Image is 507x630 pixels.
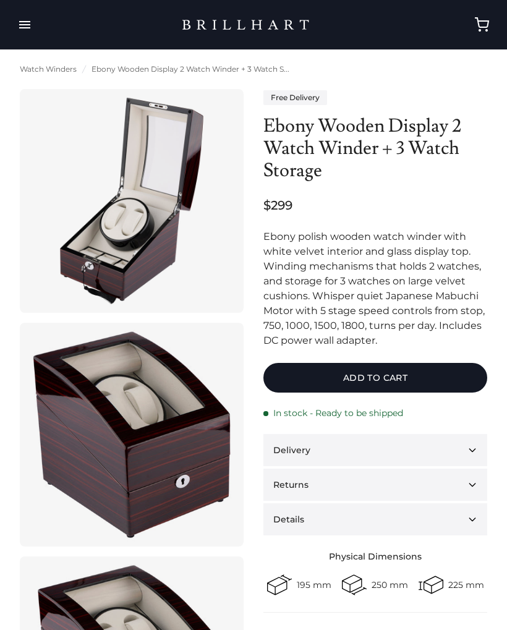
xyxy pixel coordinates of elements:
button: Details [263,503,487,535]
div: Free Delivery [263,90,327,105]
div: Height [419,573,443,597]
div: Ebony polish wooden watch winder with white velvet interior and glass display top. Winding mechan... [263,229,487,348]
img: Ebony Wooden Display 2 Watch Winder + 3 Watch Storage [20,89,244,313]
nav: breadcrumbs [20,64,487,74]
a: Watch Winders [20,64,77,74]
button: Delivery [263,434,487,466]
h1: Ebony Wooden Display 2 Watch Winder + 3 Watch Storage [263,115,487,182]
div: 225 mm [448,581,484,589]
div: Physical Dimensions [263,550,487,563]
div: 195 mm [297,581,331,589]
span: In stock - Ready to be shipped [273,407,403,419]
div: Length [342,573,367,597]
span: $299 [263,197,292,214]
div: 250 mm [372,581,408,589]
a: Ebony Wooden Display 2 Watch Winder + 3 Watch S... [92,64,289,74]
button: Add to cart [263,363,487,393]
button: Returns [263,469,487,501]
div: Width [267,573,292,597]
